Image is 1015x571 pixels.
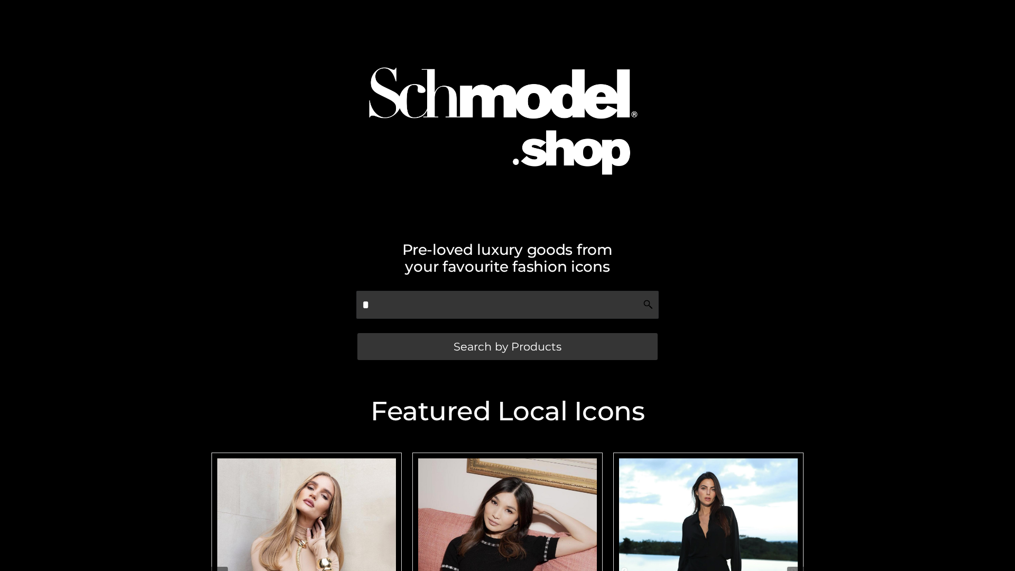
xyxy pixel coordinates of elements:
h2: Featured Local Icons​ [206,398,809,425]
span: Search by Products [454,341,561,352]
h2: Pre-loved luxury goods from your favourite fashion icons [206,241,809,275]
a: Search by Products [357,333,658,360]
img: Search Icon [643,299,653,310]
